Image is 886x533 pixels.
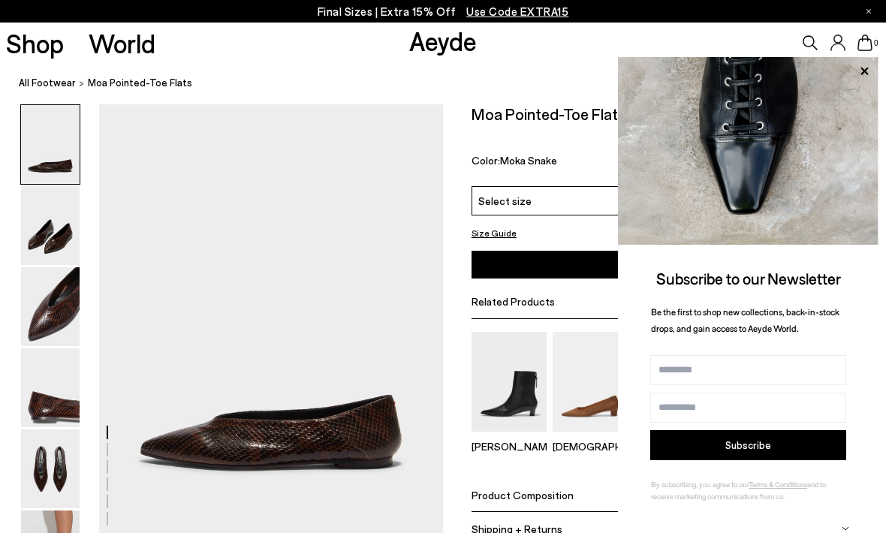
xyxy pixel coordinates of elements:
[872,39,880,47] span: 0
[472,251,858,279] button: Add to Cart
[89,30,155,56] a: World
[656,269,841,288] span: Subscribe to our Newsletter
[749,480,807,489] a: Terms & Conditions
[618,57,878,245] img: ca3f721fb6ff708a270709c41d776025.jpg
[857,35,872,51] a: 0
[553,440,628,453] p: [DEMOGRAPHIC_DATA]
[472,489,574,501] span: Product Composition
[472,295,555,308] span: Related Products
[553,421,628,453] a: Judi Suede Pointed Pumps [DEMOGRAPHIC_DATA]
[21,429,80,508] img: Moa Pointed-Toe Flats - Image 5
[472,332,547,432] img: Harriet Pointed Ankle Boots
[21,267,80,346] img: Moa Pointed-Toe Flats - Image 3
[472,104,625,123] h2: Moa Pointed-Toe Flats
[472,421,547,453] a: Harriet Pointed Ankle Boots [PERSON_NAME]
[472,440,547,453] p: [PERSON_NAME]
[21,348,80,427] img: Moa Pointed-Toe Flats - Image 4
[472,154,616,171] div: Color:
[842,525,849,532] img: svg%3E
[409,25,477,56] a: Aeyde
[651,480,749,489] span: By subscribing, you agree to our
[21,186,80,265] img: Moa Pointed-Toe Flats - Image 2
[472,224,517,242] button: Size Guide
[318,2,569,21] p: Final Sizes | Extra 15% Off
[650,430,846,460] button: Subscribe
[21,105,80,184] img: Moa Pointed-Toe Flats - Image 1
[466,5,568,18] span: Navigate to /collections/ss25-final-sizes
[553,332,628,432] img: Judi Suede Pointed Pumps
[478,193,532,209] span: Select size
[6,30,64,56] a: Shop
[500,154,557,167] span: Moka Snake
[651,306,839,334] span: Be the first to shop new collections, back-in-stock drops, and gain access to Aeyde World.
[88,75,192,91] span: Moa Pointed-Toe Flats
[19,75,76,91] a: All Footwear
[19,63,886,104] nav: breadcrumb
